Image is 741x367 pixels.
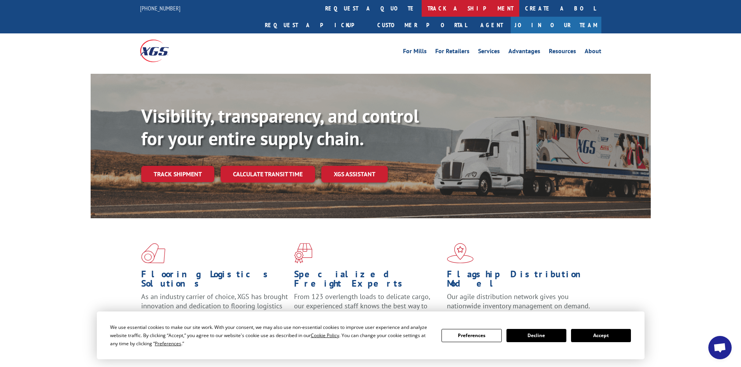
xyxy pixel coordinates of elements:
[447,292,590,310] span: Our agile distribution network gives you nationwide inventory management on demand.
[473,17,511,33] a: Agent
[447,243,474,263] img: xgs-icon-flagship-distribution-model-red
[403,48,427,57] a: For Mills
[141,166,214,182] a: Track shipment
[506,329,566,342] button: Decline
[549,48,576,57] a: Resources
[447,270,594,292] h1: Flagship Distribution Model
[311,332,339,339] span: Cookie Policy
[321,166,388,183] a: XGS ASSISTANT
[571,329,631,342] button: Accept
[141,104,419,150] b: Visibility, transparency, and control for your entire supply chain.
[221,166,315,183] a: Calculate transit time
[97,311,645,359] div: Cookie Consent Prompt
[141,243,165,263] img: xgs-icon-total-supply-chain-intelligence-red
[435,48,469,57] a: For Retailers
[141,270,288,292] h1: Flooring Logistics Solutions
[511,17,601,33] a: Join Our Team
[294,292,441,327] p: From 123 overlength loads to delicate cargo, our experienced staff knows the best way to move you...
[141,292,288,320] span: As an industry carrier of choice, XGS has brought innovation and dedication to flooring logistics...
[155,340,181,347] span: Preferences
[294,270,441,292] h1: Specialized Freight Experts
[140,4,180,12] a: [PHONE_NUMBER]
[478,48,500,57] a: Services
[585,48,601,57] a: About
[441,329,501,342] button: Preferences
[708,336,732,359] div: Open chat
[371,17,473,33] a: Customer Portal
[259,17,371,33] a: Request a pickup
[508,48,540,57] a: Advantages
[294,243,312,263] img: xgs-icon-focused-on-flooring-red
[110,323,432,348] div: We use essential cookies to make our site work. With your consent, we may also use non-essential ...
